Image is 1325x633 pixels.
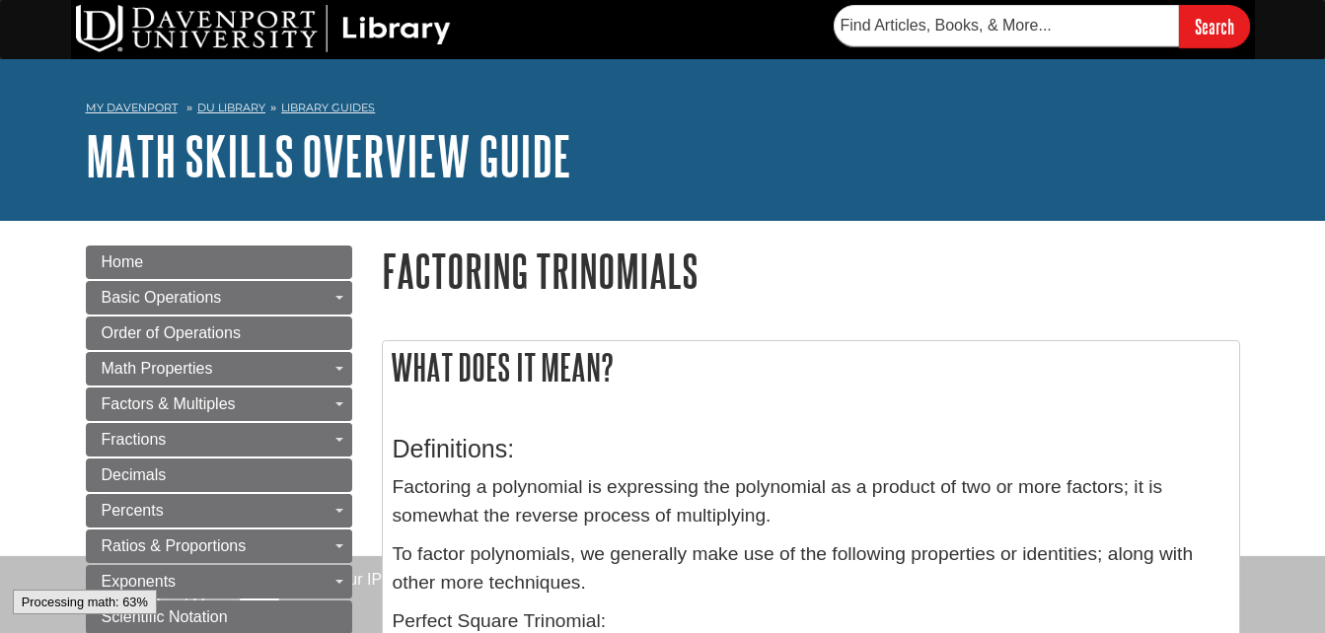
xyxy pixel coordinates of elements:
img: DU Library [76,5,451,52]
span: Home [102,253,144,270]
a: Math Properties [86,352,352,386]
input: Find Articles, Books, & More... [834,5,1179,46]
p: Factoring a polynomial is expressing the polynomial as a product of two or more factors; it is so... [393,473,1229,530]
a: Factors & Multiples [86,387,352,421]
form: Searches DU Library's articles, books, and more [834,5,1250,47]
h1: Factoring Trinomials [382,246,1240,296]
a: Home [86,246,352,279]
a: My Davenport [86,100,178,116]
a: Ratios & Proportions [86,529,352,563]
span: Factors & Multiples [102,395,236,412]
nav: breadcrumb [86,95,1240,126]
h2: What does it mean? [383,341,1239,393]
span: Percents [102,502,164,519]
span: Scientific Notation [102,608,228,625]
a: Order of Operations [86,316,352,350]
a: Fractions [86,423,352,457]
span: Decimals [102,466,167,483]
input: Search [1179,5,1250,47]
span: Ratios & Proportions [102,537,247,554]
a: DU Library [197,101,265,114]
a: Decimals [86,458,352,492]
h3: Definitions: [393,435,1229,463]
a: Library Guides [281,101,375,114]
a: Exponents [86,565,352,598]
p: To factor polynomials, we generally make use of the following properties or identities; along wit... [393,540,1229,598]
span: Exponents [102,573,177,590]
a: Basic Operations [86,281,352,315]
span: Math Properties [102,360,213,377]
a: Math Skills Overview Guide [86,125,571,186]
span: Order of Operations [102,324,241,341]
div: Processing math: 63% [13,590,157,614]
span: Basic Operations [102,289,222,306]
span: Fractions [102,431,167,448]
a: Percents [86,494,352,527]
